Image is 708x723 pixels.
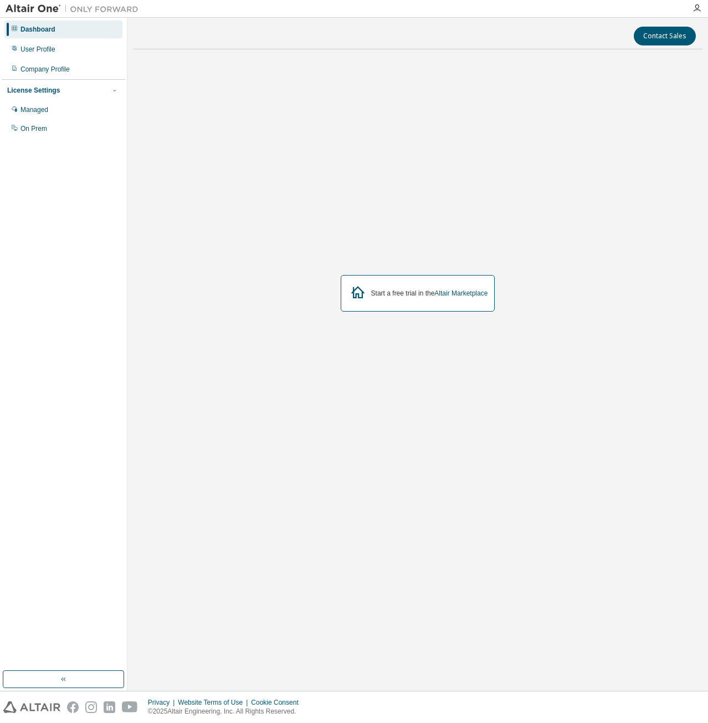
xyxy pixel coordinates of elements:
[6,3,144,14] img: Altair One
[20,45,55,54] div: User Profile
[634,27,696,45] button: Contact Sales
[148,707,305,716] p: © 2025 Altair Engineering, Inc. All Rights Reserved.
[178,698,251,707] div: Website Terms of Use
[67,701,79,713] img: facebook.svg
[20,25,55,34] div: Dashboard
[3,701,60,713] img: altair_logo.svg
[104,701,115,713] img: linkedin.svg
[20,105,48,114] div: Managed
[122,701,138,713] img: youtube.svg
[251,698,305,707] div: Cookie Consent
[434,289,488,297] a: Altair Marketplace
[7,86,60,95] div: License Settings
[85,701,97,713] img: instagram.svg
[20,124,47,133] div: On Prem
[148,698,178,707] div: Privacy
[371,289,488,298] div: Start a free trial in the
[20,65,70,74] div: Company Profile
